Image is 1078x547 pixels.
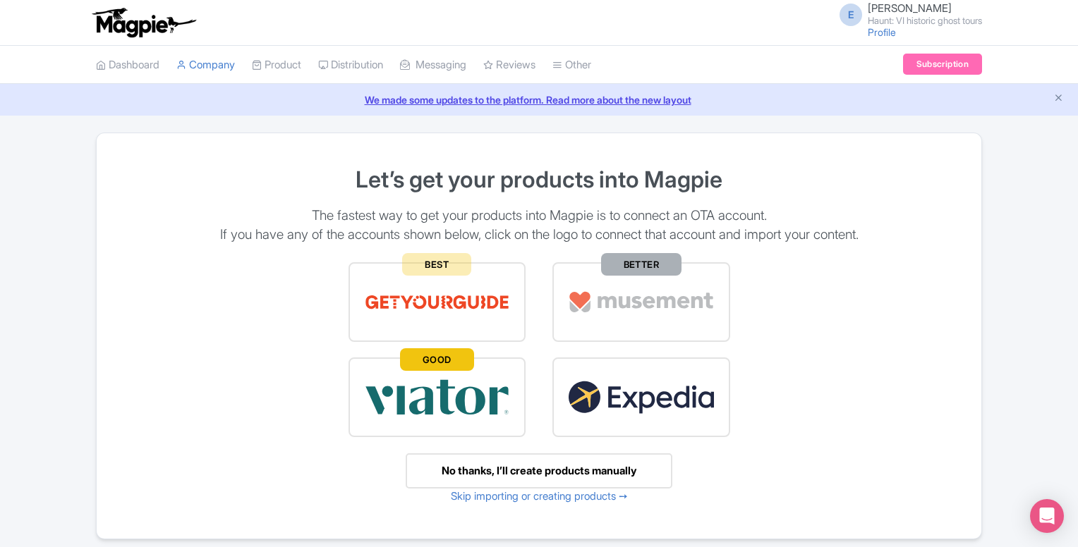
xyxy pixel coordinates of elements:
a: E [PERSON_NAME] Haunt: VI historic ghost tours [831,3,982,25]
img: expedia22-01-93867e2ff94c7cd37d965f09d456db68.svg [568,373,715,422]
a: GOOD [335,352,540,442]
a: No thanks, I’ll create products manually [406,453,672,489]
p: If you have any of the accounts shown below, click on the logo to connect that account and import... [114,226,964,244]
span: BETTER [601,253,682,276]
a: BETTER [539,257,744,347]
h1: Let’s get your products into Magpie [114,167,964,192]
a: BEST [335,257,540,347]
img: musement-dad6797fd076d4ac540800b229e01643.svg [568,278,715,326]
a: Company [176,46,235,85]
p: The fastest way to get your products into Magpie is to connect an OTA account. [114,207,964,225]
button: Close announcement [1053,91,1064,107]
a: Profile [868,26,896,38]
span: [PERSON_NAME] [868,1,952,15]
a: Product [252,46,301,85]
span: BEST [402,253,471,276]
img: viator-e2bf771eb72f7a6029a5edfbb081213a.svg [364,373,511,422]
a: Subscription [903,54,982,75]
a: Skip importing or creating products ➙ [451,489,628,503]
a: Other [552,46,591,85]
a: We made some updates to the platform. Read more about the new layout [8,92,1070,107]
span: GOOD [400,348,474,371]
a: Distribution [318,46,383,85]
img: logo-ab69f6fb50320c5b225c76a69d11143b.png [89,7,198,38]
a: Reviews [483,46,535,85]
img: get_your_guide-5a6366678479520ec94e3f9d2b9f304b.svg [364,278,511,326]
small: Haunt: VI historic ghost tours [868,16,982,25]
div: Open Intercom Messenger [1030,499,1064,533]
a: Dashboard [96,46,159,85]
a: Messaging [400,46,466,85]
span: E [840,4,862,26]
